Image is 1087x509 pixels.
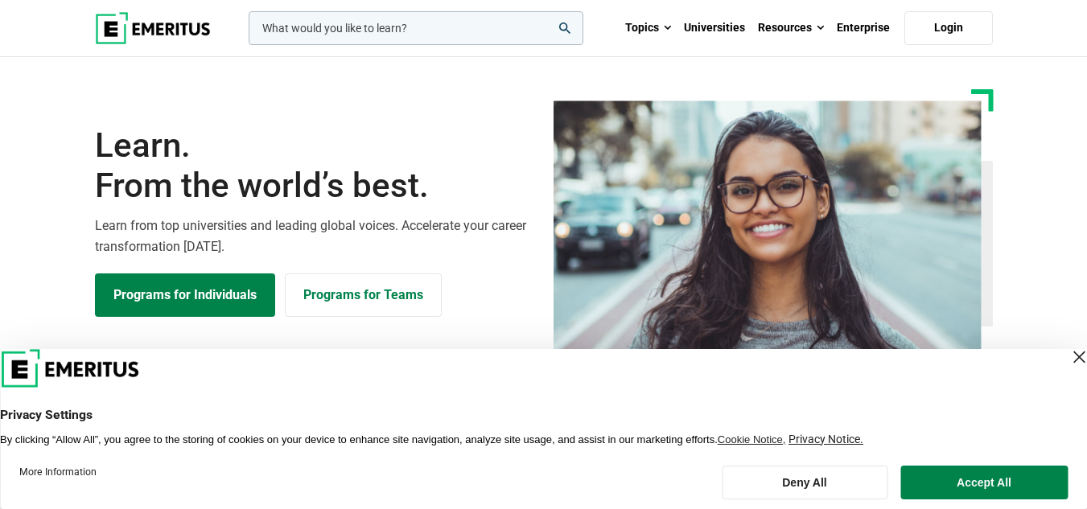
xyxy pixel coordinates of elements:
p: Learn from top universities and leading global voices. Accelerate your career transformation [DATE]. [95,216,534,257]
a: Explore for Business [285,273,442,317]
a: Login [904,11,993,45]
span: From the world’s best. [95,166,534,206]
img: Learn from the world's best [554,101,982,353]
a: Explore Programs [95,273,275,317]
input: woocommerce-product-search-field-0 [249,11,583,45]
h1: Learn. [95,125,534,207]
